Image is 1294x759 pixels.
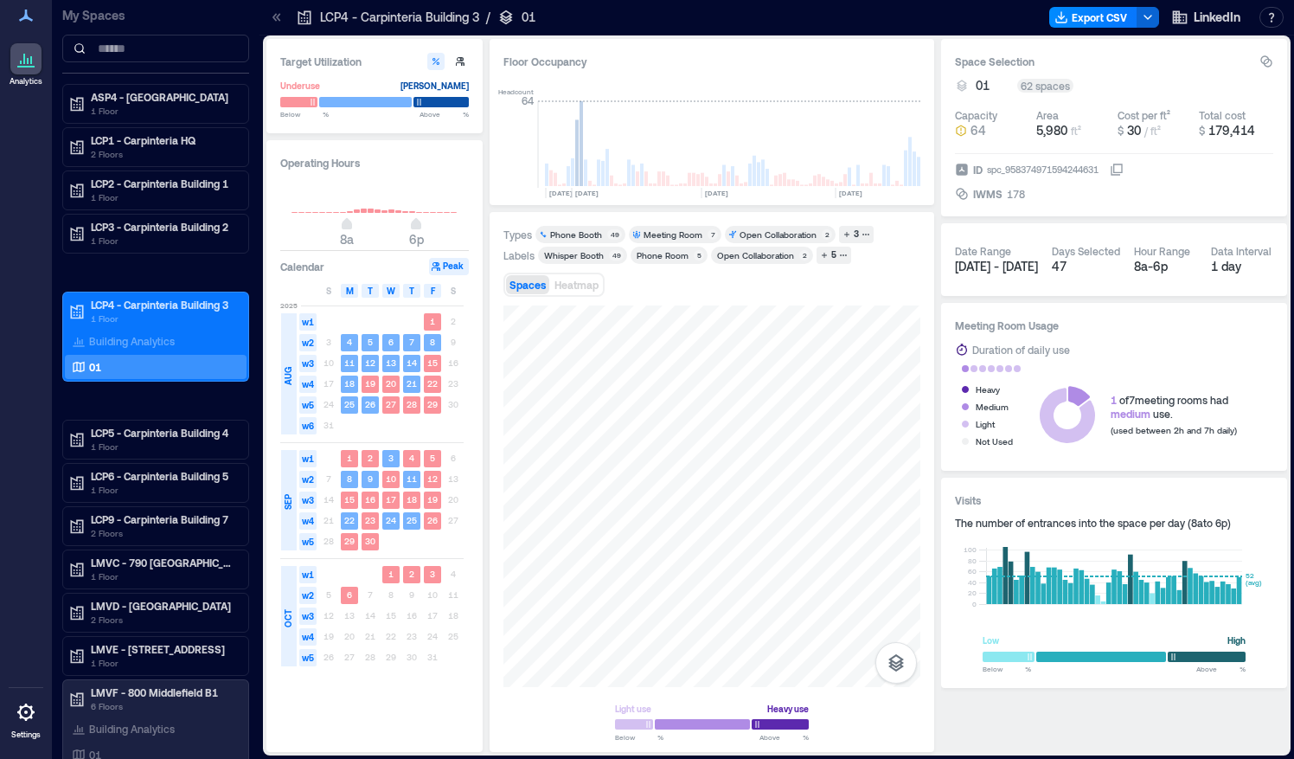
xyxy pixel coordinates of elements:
[970,122,986,139] span: 64
[368,284,373,298] span: T
[91,642,236,656] p: LMVE - [STREET_ADDRESS]
[1118,125,1124,137] span: $
[280,300,298,311] span: 2025
[503,53,920,70] div: Floor Occupancy
[1111,393,1237,421] div: of 7 meeting rooms had use.
[91,90,236,104] p: ASP4 - [GEOGRAPHIC_DATA]
[549,189,573,197] text: [DATE]
[91,104,236,118] p: 1 Floor
[955,108,997,122] div: Capacity
[1111,425,1237,435] span: (used between 2h and 7h daily)
[299,608,317,625] span: w3
[407,357,417,368] text: 14
[839,226,874,243] button: 3
[973,185,1003,203] span: IWMS
[522,9,535,26] p: 01
[1166,3,1246,31] button: LinkedIn
[409,337,414,347] text: 7
[91,220,236,234] p: LCP3 - Carpinteria Building 2
[91,685,236,699] p: LMVF - 800 Middlefield B1
[708,229,718,240] div: 7
[968,556,977,565] tspan: 80
[344,378,355,389] text: 18
[767,700,809,717] div: Heavy use
[427,494,438,505] text: 19
[1196,664,1246,674] span: Above %
[299,355,317,372] span: w3
[955,53,1259,70] h3: Space Selection
[1227,632,1246,649] div: High
[299,396,317,414] span: w5
[1052,244,1120,258] div: Days Selected
[91,526,236,540] p: 2 Floors
[409,569,414,579] text: 2
[550,228,602,241] div: Phone Booth
[822,229,832,240] div: 2
[1144,125,1161,137] span: / ft²
[299,566,317,583] span: w1
[968,589,977,597] tspan: 20
[89,360,101,374] p: 01
[1118,108,1170,122] div: Cost per ft²
[429,258,469,275] button: Peak
[407,473,417,484] text: 11
[320,9,479,26] p: LCP4 - Carpinteria Building 3
[344,357,355,368] text: 11
[609,250,624,261] div: 49
[91,440,236,453] p: 1 Floor
[431,284,435,298] span: F
[1211,244,1272,258] div: Data Interval
[386,473,396,484] text: 10
[430,316,435,326] text: 1
[486,9,490,26] p: /
[91,599,236,613] p: LMVD - [GEOGRAPHIC_DATA]
[1049,7,1137,28] button: Export CSV
[281,494,295,510] span: SEP
[299,313,317,331] span: w1
[1052,258,1120,275] div: 47
[1111,394,1117,406] span: 1
[388,569,394,579] text: 1
[705,189,728,197] text: [DATE]
[407,378,417,389] text: 21
[799,250,810,261] div: 2
[299,628,317,646] span: w4
[91,147,236,161] p: 2 Floors
[400,77,469,94] div: [PERSON_NAME]
[91,512,236,526] p: LCP9 - Carpinteria Building 7
[1194,9,1240,26] span: LinkedIn
[407,515,417,525] text: 25
[427,357,438,368] text: 15
[955,259,1038,273] span: [DATE] - [DATE]
[91,569,236,583] p: 1 Floor
[451,284,456,298] span: S
[694,250,704,261] div: 5
[637,249,689,261] div: Phone Room
[344,494,355,505] text: 15
[955,516,1273,530] div: The number of entrances into the space per day ( 8a to 6p )
[955,492,1273,509] h3: Visits
[386,494,396,505] text: 17
[91,298,236,312] p: LCP4 - Carpinteria Building 3
[299,450,317,467] span: w1
[386,515,396,525] text: 24
[365,378,375,389] text: 19
[973,161,983,178] span: ID
[368,453,373,463] text: 2
[506,275,549,294] button: Spaces
[91,613,236,627] p: 2 Floors
[740,228,817,241] div: Open Collaboration
[955,122,1029,139] button: 64
[503,248,535,262] div: Labels
[299,334,317,351] span: w2
[347,453,352,463] text: 1
[1211,258,1274,275] div: 1 day
[4,38,48,92] a: Analytics
[347,473,352,484] text: 8
[280,77,320,94] div: Underuse
[717,249,794,261] div: Open Collaboration
[344,536,355,546] text: 29
[299,533,317,550] span: w5
[1118,122,1192,139] button: $ 30 / ft²
[347,337,352,347] text: 4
